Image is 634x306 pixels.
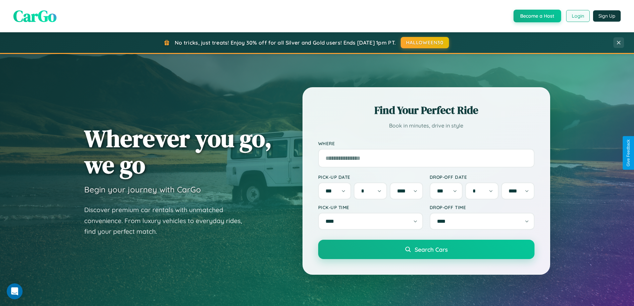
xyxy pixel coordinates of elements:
[318,204,423,210] label: Pick-up Time
[318,240,534,259] button: Search Cars
[566,10,590,22] button: Login
[430,174,534,180] label: Drop-off Date
[84,125,272,178] h1: Wherever you go, we go
[415,246,448,253] span: Search Cars
[318,174,423,180] label: Pick-up Date
[84,184,201,194] h3: Begin your journey with CarGo
[318,141,534,146] label: Where
[626,140,631,166] div: Give Feedback
[593,10,621,22] button: Sign Up
[13,5,57,27] span: CarGo
[7,283,23,299] iframe: Intercom live chat
[84,204,251,237] p: Discover premium car rentals with unmatched convenience. From luxury vehicles to everyday rides, ...
[318,103,534,118] h2: Find Your Perfect Ride
[401,37,449,48] button: HALLOWEEN30
[514,10,561,22] button: Become a Host
[430,204,534,210] label: Drop-off Time
[318,121,534,131] p: Book in minutes, drive in style
[175,39,396,46] span: No tricks, just treats! Enjoy 30% off for all Silver and Gold users! Ends [DATE] 1pm PT.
